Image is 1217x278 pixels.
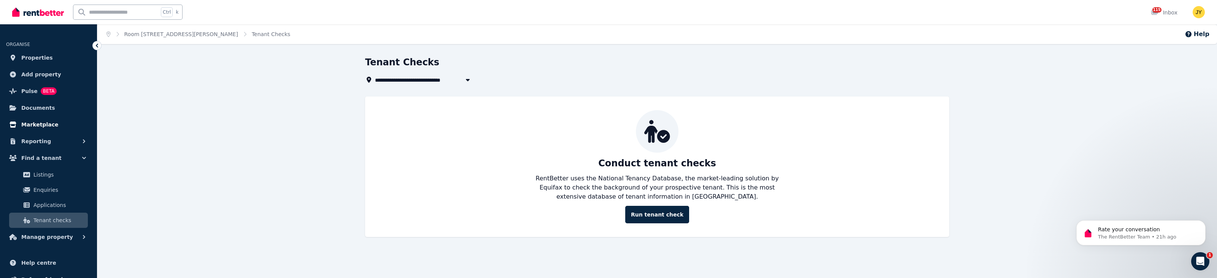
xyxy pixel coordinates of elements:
[1193,6,1205,18] img: JIAN YU
[21,232,73,242] span: Manage property
[9,213,88,228] a: Tenant checks
[6,150,91,166] button: Find a tenant
[625,206,689,223] a: Run tenant check
[161,7,173,17] span: Ctrl
[124,31,238,37] a: Room [STREET_ADDRESS][PERSON_NAME]
[1185,30,1209,39] button: Help
[21,70,61,79] span: Add property
[33,170,85,179] span: Listings
[252,30,290,38] span: Tenant Checks
[21,103,55,112] span: Documents
[33,216,85,225] span: Tenant checks
[21,153,62,163] span: Find a tenant
[9,197,88,213] a: Applications
[21,258,56,267] span: Help centre
[6,229,91,245] button: Manage property
[21,53,53,62] span: Properties
[21,137,51,146] span: Reporting
[1191,252,1209,270] iframe: Intercom live chat
[6,67,91,82] a: Add property
[21,87,38,96] span: Pulse
[1065,204,1217,257] iframe: Intercom notifications message
[9,167,88,182] a: Listings
[9,182,88,197] a: Enquiries
[41,87,57,95] span: BETA
[33,185,85,194] span: Enquiries
[21,120,58,129] span: Marketplace
[6,255,91,270] a: Help centre
[529,174,785,201] p: RentBetter uses the National Tenancy Database, the market-leading solution by Equifax to check th...
[6,100,91,115] a: Documents
[6,134,91,149] button: Reporting
[33,201,85,210] span: Applications
[12,6,64,18] img: RentBetter
[598,157,716,169] p: Conduct tenant checks
[365,56,439,68] h1: Tenant Checks
[176,9,178,15] span: k
[6,50,91,65] a: Properties
[1207,252,1213,258] span: 1
[6,42,30,47] span: ORGANISE
[1152,7,1161,13] span: 115
[6,117,91,132] a: Marketplace
[6,84,91,99] a: PulseBETA
[1151,9,1177,16] div: Inbox
[97,24,299,44] nav: Breadcrumb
